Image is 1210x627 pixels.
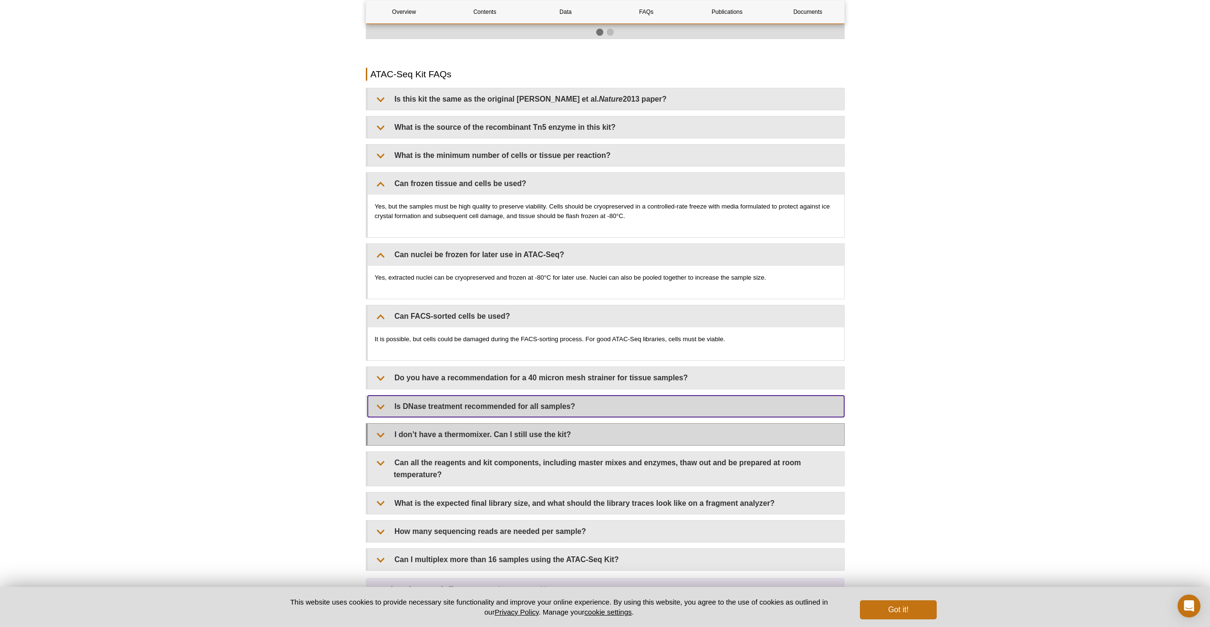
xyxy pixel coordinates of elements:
button: Got it! [860,600,936,619]
a: Contents [447,0,523,23]
summary: How many sequencing reads are needed per sample? [368,521,844,542]
a: FAQs [608,0,684,23]
summary: Can nuclei be frozen for later use in ATAC-Seq? [368,244,844,265]
summary: Is DNase treatment recommended for all samples? [368,396,844,417]
button: cookie settings [584,608,631,616]
div: Open Intercom Messenger [1178,595,1200,617]
summary: What is the minimum number of cells or tissue per reaction? [368,145,844,166]
em: Nature [599,95,623,103]
summary: Can all the reagents and kit components, including master mixes and enzymes, thaw out and be prep... [368,452,844,485]
a: Documents [770,0,846,23]
summary: Is this kit the same as the original [PERSON_NAME] et al.Nature2013 paper? [368,88,844,110]
p: This website uses cookies to provide necessary site functionality and improve your online experie... [274,597,845,617]
a: Publications [689,0,765,23]
h4: Questions about sample library QC? . [373,585,838,594]
h2: ATAC-Seq Kit FAQs [366,68,845,81]
a: Overview [366,0,442,23]
summary: What is the expected final library size, and what should the library traces look like on a fragme... [368,492,844,514]
a: Data [527,0,603,23]
a: Privacy Policy [495,608,538,616]
p: Yes, but the samples must be high quality to preserve viability. Cells should be cryopreserved in... [375,202,837,221]
summary: Can frozen tissue and cells be used? [368,173,844,194]
summary: Do you have a recommendation for a 40 micron mesh strainer for tissue samples? [368,367,844,388]
p: It is possible, but cells could be damaged during the FACS-sorting process. For good ATAC-Seq lib... [375,334,837,344]
a: Read more on our blog [483,585,553,594]
summary: What is the source of the recombinant Tn5 enzyme in this kit? [368,116,844,138]
summary: Can FACS-sorted cells be used? [368,305,844,327]
summary: I don’t have a thermomixer. Can I still use the kit? [368,424,844,445]
summary: Can I multiplex more than 16 samples using the ATAC-Seq Kit? [368,549,844,570]
p: Yes, extracted nuclei can be cryopreserved and frozen at -80°C for later use. Nuclei can also be ... [375,273,837,282]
